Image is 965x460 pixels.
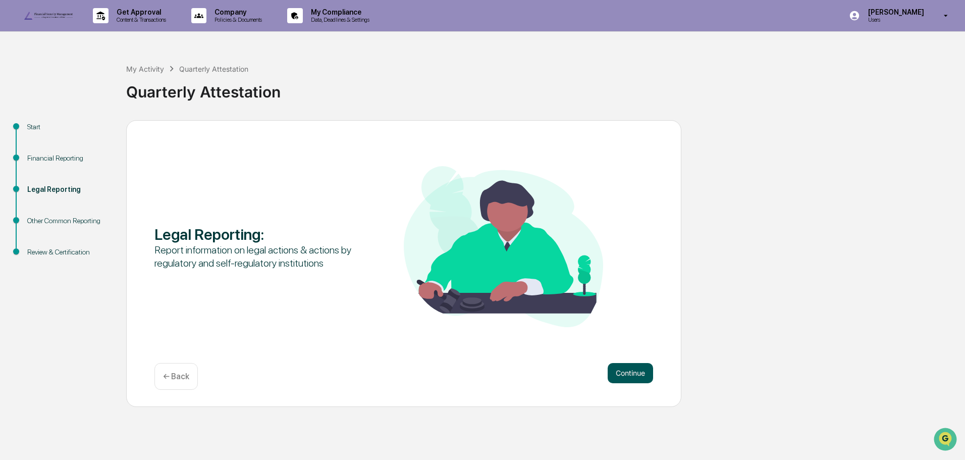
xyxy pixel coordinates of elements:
p: [PERSON_NAME] [860,8,929,16]
p: ← Back [163,372,189,381]
p: Content & Transactions [109,16,171,23]
div: Report information on legal actions & actions by regulatory and self-regulatory institutions [154,243,354,270]
a: 🖐️Preclearance [6,123,69,141]
span: Pylon [100,171,122,179]
div: Start [27,122,110,132]
p: Company [206,8,267,16]
div: We're available if you need us! [34,87,128,95]
span: Preclearance [20,127,65,137]
button: Continue [608,363,653,383]
div: 🖐️ [10,128,18,136]
p: How can we help? [10,21,184,37]
p: My Compliance [303,8,374,16]
p: Data, Deadlines & Settings [303,16,374,23]
div: My Activity [126,65,164,73]
p: Get Approval [109,8,171,16]
a: 🗄️Attestations [69,123,129,141]
img: Legal Reporting [404,166,603,327]
div: Quarterly Attestation [179,65,248,73]
button: Start new chat [172,80,184,92]
a: 🔎Data Lookup [6,142,68,161]
img: logo [24,12,73,20]
p: Users [860,16,929,23]
a: Powered byPylon [71,171,122,179]
div: Other Common Reporting [27,216,110,226]
div: Quarterly Attestation [126,75,960,101]
div: Legal Reporting [27,184,110,195]
p: Policies & Documents [206,16,267,23]
div: Legal Reporting : [154,225,354,243]
div: 🔎 [10,147,18,156]
div: Start new chat [34,77,166,87]
iframe: Open customer support [933,427,960,454]
img: 1746055101610-c473b297-6a78-478c-a979-82029cc54cd1 [10,77,28,95]
div: Review & Certification [27,247,110,258]
span: Attestations [83,127,125,137]
span: Data Lookup [20,146,64,157]
div: Financial Reporting [27,153,110,164]
div: 🗄️ [73,128,81,136]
